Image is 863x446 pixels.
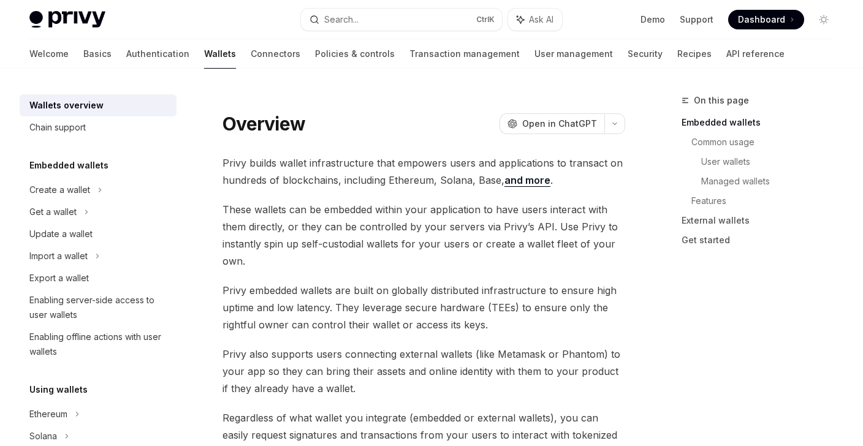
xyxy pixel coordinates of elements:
[222,154,625,189] span: Privy builds wallet infrastructure that empowers users and applications to transact on hundreds o...
[29,39,69,69] a: Welcome
[529,13,553,26] span: Ask AI
[701,152,843,172] a: User wallets
[691,191,843,211] a: Features
[814,10,834,29] button: Toggle dark mode
[126,39,189,69] a: Authentication
[20,223,177,245] a: Update a wallet
[728,10,804,29] a: Dashboard
[682,113,843,132] a: Embedded wallets
[29,293,169,322] div: Enabling server-side access to user wallets
[204,39,236,69] a: Wallets
[677,39,712,69] a: Recipes
[29,407,67,421] div: Ethereum
[251,39,300,69] a: Connectors
[534,39,613,69] a: User management
[29,98,104,113] div: Wallets overview
[29,382,88,397] h5: Using wallets
[726,39,785,69] a: API reference
[522,118,597,130] span: Open in ChatGPT
[694,93,749,108] span: On this page
[409,39,520,69] a: Transaction management
[682,211,843,230] a: External wallets
[701,172,843,191] a: Managed wallets
[504,174,550,187] a: and more
[222,282,625,333] span: Privy embedded wallets are built on globally distributed infrastructure to ensure high uptime and...
[29,429,57,444] div: Solana
[315,39,395,69] a: Policies & controls
[29,227,93,241] div: Update a wallet
[476,15,495,25] span: Ctrl K
[29,205,77,219] div: Get a wallet
[222,346,625,397] span: Privy also supports users connecting external wallets (like Metamask or Phantom) to your app so t...
[20,267,177,289] a: Export a wallet
[641,13,665,26] a: Demo
[20,289,177,326] a: Enabling server-side access to user wallets
[500,113,604,134] button: Open in ChatGPT
[682,230,843,250] a: Get started
[29,249,88,263] div: Import a wallet
[20,94,177,116] a: Wallets overview
[29,183,90,197] div: Create a wallet
[324,12,359,27] div: Search...
[680,13,713,26] a: Support
[738,13,785,26] span: Dashboard
[83,39,112,69] a: Basics
[222,113,305,135] h1: Overview
[29,120,86,135] div: Chain support
[691,132,843,152] a: Common usage
[301,9,503,31] button: Search...CtrlK
[20,326,177,363] a: Enabling offline actions with user wallets
[29,330,169,359] div: Enabling offline actions with user wallets
[20,116,177,138] a: Chain support
[222,201,625,270] span: These wallets can be embedded within your application to have users interact with them directly, ...
[508,9,562,31] button: Ask AI
[628,39,663,69] a: Security
[29,271,89,285] div: Export a wallet
[29,158,108,173] h5: Embedded wallets
[29,11,105,28] img: light logo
